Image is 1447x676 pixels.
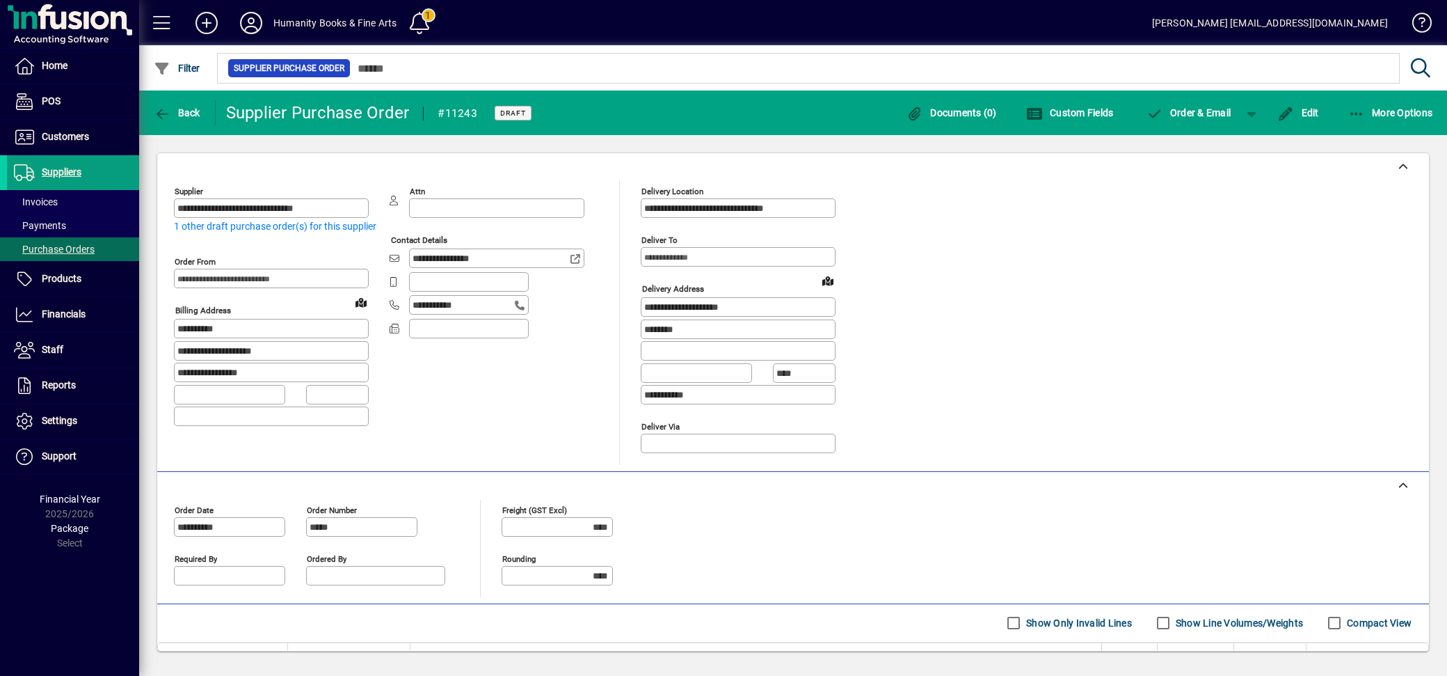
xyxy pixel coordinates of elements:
[350,291,372,313] a: View on map
[42,131,89,142] span: Customers
[1173,616,1303,630] label: Show Line Volumes/Weights
[42,379,76,391] span: Reports
[7,237,139,261] a: Purchase Orders
[42,166,81,178] span: Suppliers
[817,269,839,292] a: View on map
[906,107,997,118] span: Documents (0)
[40,494,100,505] span: Financial Year
[1146,107,1231,118] span: Order & Email
[226,102,410,124] div: Supplier Purchase Order
[7,404,139,439] a: Settings
[307,505,357,514] mat-label: Order number
[7,49,139,84] a: Home
[1026,107,1114,118] span: Custom Fields
[14,220,66,231] span: Payments
[307,553,346,563] mat-label: Ordered by
[139,100,216,125] app-page-header-button: Back
[42,308,86,320] span: Financials
[641,235,678,245] mat-label: Deliver To
[1152,12,1388,34] div: [PERSON_NAME] [EMAIL_ADDRESS][DOMAIN_NAME]
[1402,3,1430,48] a: Knowledge Base
[1348,107,1433,118] span: More Options
[14,244,95,255] span: Purchase Orders
[175,257,216,267] mat-label: Order from
[42,95,61,107] span: POS
[1378,651,1411,666] span: Extend $
[1139,100,1238,125] button: Order & Email
[184,10,229,36] button: Add
[500,109,526,118] span: Draft
[7,214,139,237] a: Payments
[419,651,461,666] span: Description
[7,262,139,297] a: Products
[641,187,703,196] mat-label: Delivery Location
[234,61,344,75] span: Supplier Purchase Order
[7,120,139,155] a: Customers
[175,187,203,196] mat-label: Supplier
[7,84,139,119] a: POS
[1344,616,1412,630] label: Compact View
[641,421,680,431] mat-label: Deliver via
[438,102,477,125] div: #11243
[502,553,536,563] mat-label: Rounding
[154,63,200,74] span: Filter
[1277,107,1319,118] span: Edit
[410,187,425,196] mat-label: Attn
[14,196,58,207] span: Invoices
[296,651,349,666] span: Supplier Code
[42,415,77,426] span: Settings
[7,333,139,368] a: Staff
[1183,651,1225,666] span: Unit Cost $
[1256,651,1297,666] span: Discount %
[1023,616,1132,630] label: Show Only Invalid Lines
[1274,100,1322,125] button: Edit
[229,10,273,36] button: Profile
[1345,100,1437,125] button: More Options
[51,523,88,534] span: Package
[1114,651,1149,666] span: Order Qty
[42,273,81,284] span: Products
[7,190,139,214] a: Invoices
[7,368,139,403] a: Reports
[150,56,204,81] button: Filter
[1023,100,1117,125] button: Custom Fields
[175,651,192,666] span: Item
[7,439,139,474] a: Support
[7,297,139,332] a: Financials
[42,60,67,71] span: Home
[175,553,217,563] mat-label: Required by
[154,107,200,118] span: Back
[42,344,63,355] span: Staff
[502,505,567,514] mat-label: Freight (GST excl)
[273,12,397,34] div: Humanity Books & Fine Arts
[150,100,204,125] button: Back
[903,100,1000,125] button: Documents (0)
[175,505,214,514] mat-label: Order date
[42,450,77,462] span: Support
